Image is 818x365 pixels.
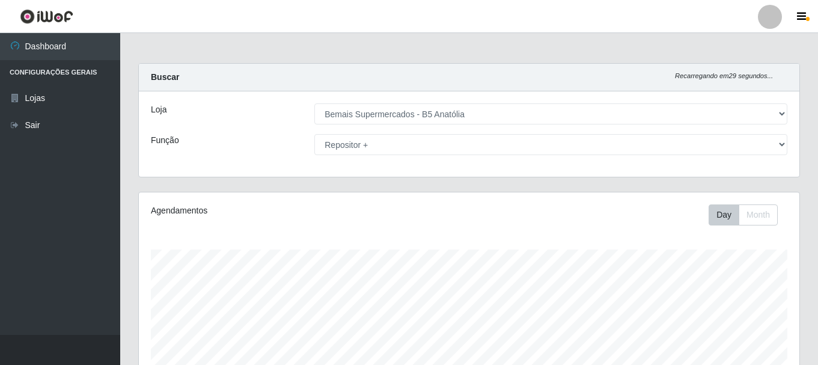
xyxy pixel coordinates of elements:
[151,134,179,147] label: Função
[151,103,166,116] label: Loja
[20,9,73,24] img: CoreUI Logo
[739,204,778,225] button: Month
[675,72,773,79] i: Recarregando em 29 segundos...
[709,204,739,225] button: Day
[709,204,778,225] div: First group
[151,72,179,82] strong: Buscar
[709,204,787,225] div: Toolbar with button groups
[151,204,406,217] div: Agendamentos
